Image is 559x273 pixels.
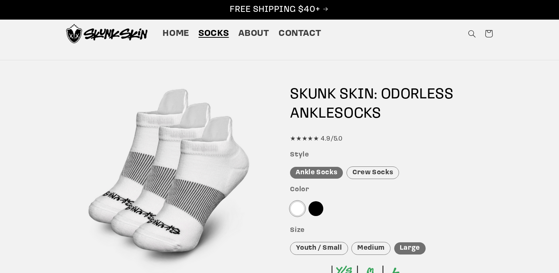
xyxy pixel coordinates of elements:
div: Crew Socks [347,166,399,179]
span: About [238,28,269,40]
div: ★★★★★ 4.9/5.0 [290,134,493,145]
summary: Search [463,25,480,42]
span: ANKLE [290,107,334,121]
span: Socks [198,28,229,40]
a: Home [158,23,194,44]
a: Contact [274,23,326,44]
a: About [234,23,274,44]
div: Medium [351,242,391,255]
span: Home [163,28,189,40]
h1: SKUNK SKIN: ODORLESS SOCKS [290,85,493,124]
a: Socks [194,23,234,44]
h3: Size [290,226,493,235]
p: FREE SHIPPING $40+ [8,4,551,16]
h3: Style [290,151,493,159]
img: Skunk Skin Anti-Odor Socks. [66,24,147,43]
h3: Color [290,186,493,194]
div: Ankle Socks [290,167,343,179]
div: Large [394,242,426,255]
div: Youth / Small [290,242,348,255]
span: Contact [279,28,321,40]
